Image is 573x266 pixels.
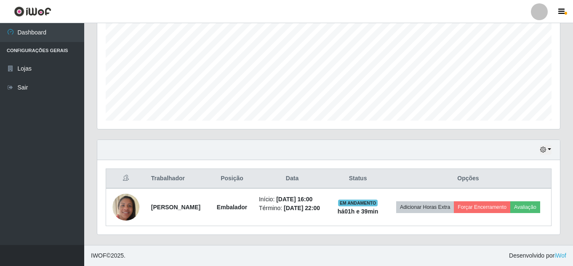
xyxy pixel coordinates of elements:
[259,195,325,204] li: Início:
[284,205,320,211] time: [DATE] 22:00
[217,204,247,211] strong: Embalador
[91,252,107,259] span: IWOF
[510,201,540,213] button: Avaliação
[396,201,454,213] button: Adicionar Horas Extra
[259,204,325,213] li: Término:
[14,6,51,17] img: CoreUI Logo
[112,189,139,225] img: 1750340971078.jpeg
[210,169,254,189] th: Posição
[330,169,385,189] th: Status
[276,196,312,203] time: [DATE] 16:00
[385,169,552,189] th: Opções
[338,208,378,215] strong: há 01 h e 39 min
[91,251,125,260] span: © 2025 .
[338,200,378,206] span: EM ANDAMENTO
[509,251,566,260] span: Desenvolvido por
[146,169,210,189] th: Trabalhador
[254,169,330,189] th: Data
[554,252,566,259] a: iWof
[151,204,200,211] strong: [PERSON_NAME]
[454,201,510,213] button: Forçar Encerramento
